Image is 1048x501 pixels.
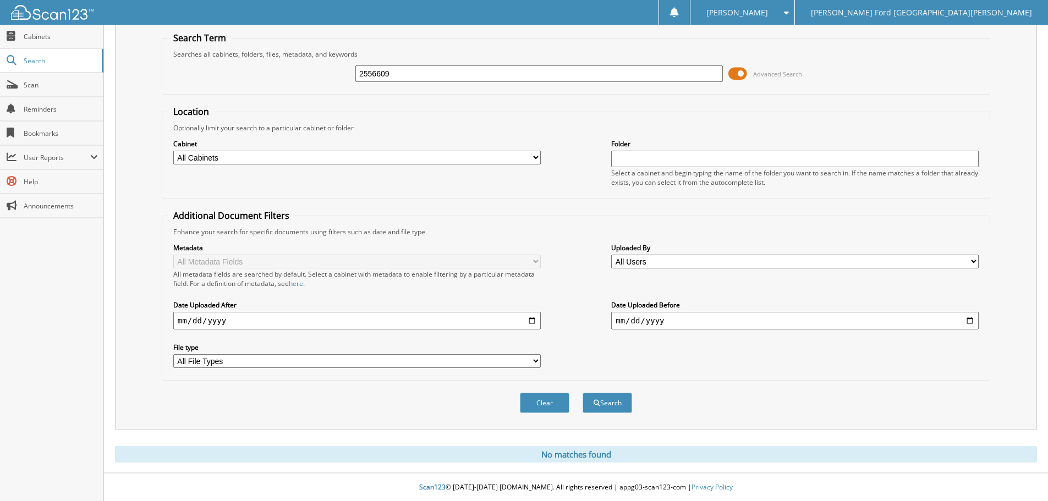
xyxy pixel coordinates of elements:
[173,139,541,148] label: Cabinet
[692,482,733,492] a: Privacy Policy
[24,104,98,114] span: Reminders
[753,70,802,78] span: Advanced Search
[611,168,979,187] div: Select a cabinet and begin typing the name of the folder you want to search in. If the name match...
[168,227,984,236] div: Enhance your search for specific documents using filters such as date and file type.
[583,393,632,413] button: Search
[168,32,232,44] legend: Search Term
[811,9,1032,16] span: [PERSON_NAME] Ford [GEOGRAPHIC_DATA][PERSON_NAME]
[168,49,984,59] div: Searches all cabinets, folders, files, metadata, and keywords
[168,106,215,118] legend: Location
[611,139,979,148] label: Folder
[173,312,541,329] input: start
[24,177,98,186] span: Help
[168,210,295,222] legend: Additional Document Filters
[173,343,541,352] label: File type
[24,56,96,65] span: Search
[611,312,979,329] input: end
[24,80,98,90] span: Scan
[11,5,94,20] img: scan123-logo-white.svg
[173,300,541,310] label: Date Uploaded After
[173,269,541,288] div: All metadata fields are searched by default. Select a cabinet with metadata to enable filtering b...
[289,279,303,288] a: here
[611,243,979,252] label: Uploaded By
[173,243,541,252] label: Metadata
[419,482,446,492] span: Scan123
[24,153,90,162] span: User Reports
[115,446,1037,463] div: No matches found
[104,474,1048,501] div: © [DATE]-[DATE] [DOMAIN_NAME]. All rights reserved | appg03-scan123-com |
[168,123,984,133] div: Optionally limit your search to a particular cabinet or folder
[24,32,98,41] span: Cabinets
[993,448,1048,501] iframe: Chat Widget
[24,129,98,138] span: Bookmarks
[611,300,979,310] label: Date Uploaded Before
[520,393,569,413] button: Clear
[706,9,768,16] span: [PERSON_NAME]
[24,201,98,211] span: Announcements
